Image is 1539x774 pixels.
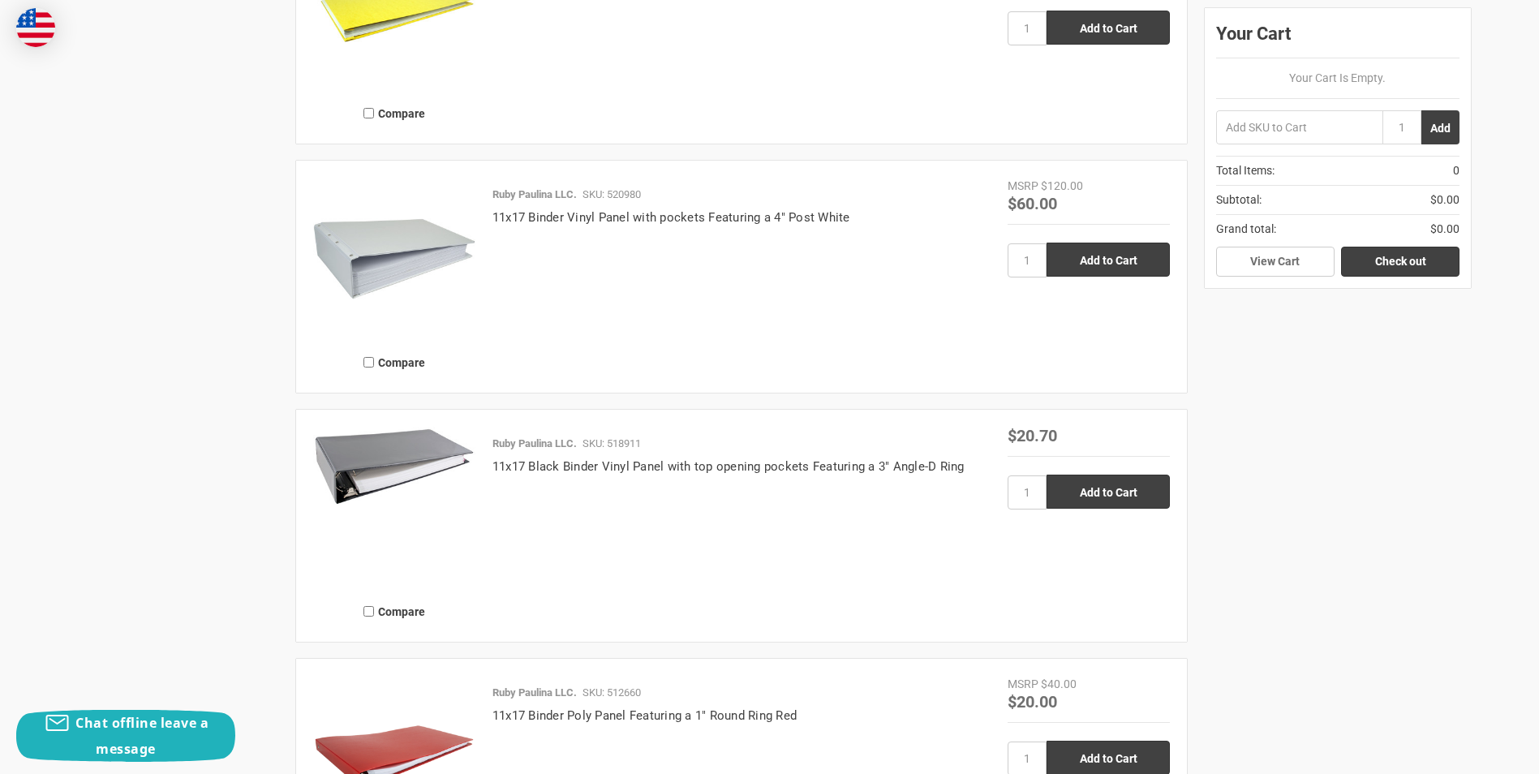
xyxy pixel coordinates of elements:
[1008,178,1038,195] div: MSRP
[1041,677,1077,690] span: $40.00
[1430,191,1459,209] span: $0.00
[1421,110,1459,144] button: Add
[313,598,475,625] label: Compare
[492,708,797,723] a: 11x17 Binder Poly Panel Featuring a 1" Round Ring Red
[363,357,374,368] input: Compare
[1047,475,1170,509] input: Add to Cart
[363,606,374,617] input: Compare
[492,187,577,203] p: Ruby Paulina LLC.
[1216,70,1459,87] p: Your Cart Is Empty.
[582,436,641,452] p: SKU: 518911
[582,187,641,203] p: SKU: 520980
[492,685,577,701] p: Ruby Paulina LLC.
[16,8,55,47] img: duty and tax information for United States
[363,108,374,118] input: Compare
[313,100,475,127] label: Compare
[1047,243,1170,277] input: Add to Cart
[492,436,577,452] p: Ruby Paulina LLC.
[1041,179,1083,192] span: $120.00
[313,427,475,589] a: 11x17 Black Binder Vinyl Panel with top opening pockets Featuring a 3" Angle-D Ring
[1216,221,1276,238] span: Grand total:
[1216,191,1262,209] span: Subtotal:
[313,427,475,506] img: 11x17 Black Binder Vinyl Panel with top opening pockets Featuring a 3" Angle-D Ring
[492,459,965,474] a: 11x17 Black Binder Vinyl Panel with top opening pockets Featuring a 3" Angle-D Ring
[75,714,208,758] span: Chat offline leave a message
[1008,192,1057,213] span: $60.00
[1008,676,1038,693] div: MSRP
[1453,162,1459,179] span: 0
[1047,11,1170,45] input: Add to Cart
[1216,247,1335,277] a: View Cart
[492,210,850,225] a: 11x17 Binder Vinyl Panel with pockets Featuring a 4" Post White
[1341,247,1459,277] a: Check out
[1216,19,1459,58] div: Your Cart
[313,178,475,340] img: 11x17 Binder Vinyl Panel with pockets Featuring a 4" Post White
[313,349,475,376] label: Compare
[1216,162,1275,179] span: Total Items:
[1008,424,1057,445] span: $20.70
[16,710,235,762] button: Chat offline leave a message
[582,685,641,701] p: SKU: 512660
[1430,221,1459,238] span: $0.00
[1008,690,1057,712] span: $20.00
[1216,110,1382,144] input: Add SKU to Cart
